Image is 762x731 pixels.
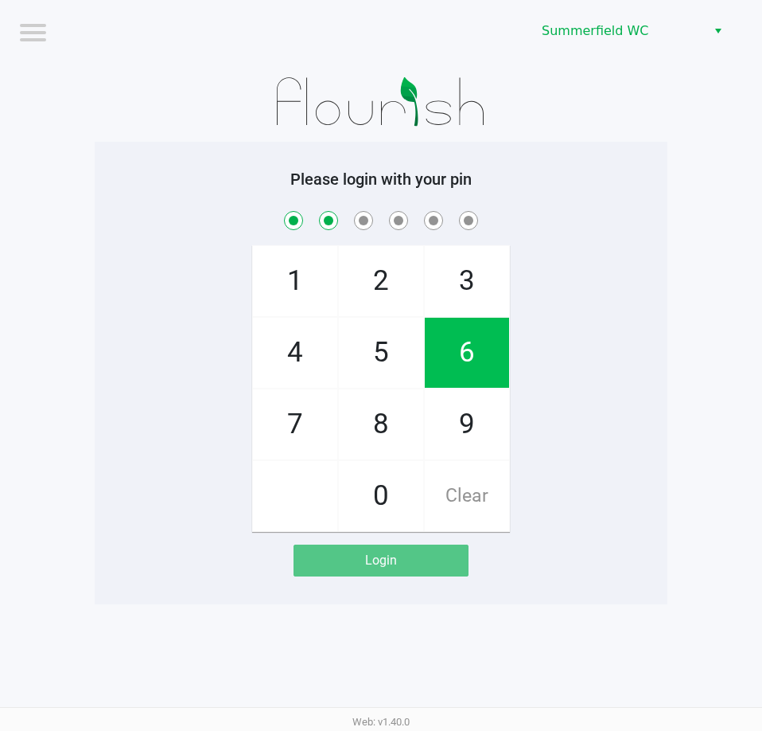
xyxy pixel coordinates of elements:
span: 0 [339,461,423,531]
span: Summerfield WC [542,21,697,41]
span: 8 [339,389,423,459]
span: 1 [253,246,337,316]
span: 6 [425,318,509,388]
span: 3 [425,246,509,316]
span: Web: v1.40.0 [352,716,410,728]
span: Clear [425,461,509,531]
span: 4 [253,318,337,388]
span: 9 [425,389,509,459]
span: 5 [339,318,423,388]
h5: Please login with your pin [107,170,655,189]
button: Select [706,17,729,45]
span: 2 [339,246,423,316]
span: 7 [253,389,337,459]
